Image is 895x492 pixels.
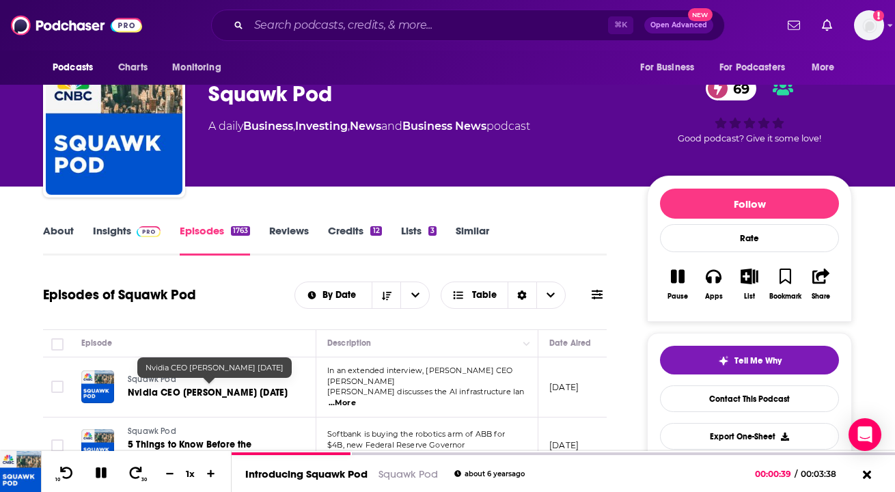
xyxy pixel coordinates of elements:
[640,58,694,77] span: For Business
[11,12,142,38] img: Podchaser - Follow, Share and Rate Podcasts
[179,468,202,479] div: 1 x
[146,363,284,372] span: Nvidia CEO [PERSON_NAME] [DATE]
[327,440,465,461] span: $4B, new Federal Reserve Governor [PERSON_NAME]
[46,58,182,195] a: Squawk Pod
[650,22,707,29] span: Open Advanced
[782,14,805,37] a: Show notifications dropdown
[812,58,835,77] span: More
[854,10,884,40] img: User Profile
[53,465,79,482] button: 10
[454,470,525,478] div: about 6 years ago
[293,120,295,133] span: ,
[128,387,288,398] span: Nvidia CEO [PERSON_NAME] [DATE]
[456,224,489,256] a: Similar
[854,10,884,40] button: Show profile menu
[660,189,839,219] button: Follow
[549,439,579,451] p: [DATE]
[128,426,292,438] a: Squawk Pod
[128,426,176,436] span: Squawk Pod
[873,10,884,21] svg: Add a profile image
[744,292,755,301] div: List
[370,226,381,236] div: 12
[803,260,839,309] button: Share
[327,387,524,396] span: [PERSON_NAME] discusses the AI infrastructure lan
[180,224,250,256] a: Episodes1763
[128,374,290,386] a: Squawk Pod
[549,335,591,351] div: Date Aired
[348,120,350,133] span: ,
[767,260,803,309] button: Bookmark
[327,366,512,386] span: In an extended interview, [PERSON_NAME] CEO [PERSON_NAME]
[644,17,713,33] button: Open AdvancedNew
[51,439,64,452] span: Toggle select row
[519,336,535,352] button: Column Actions
[372,282,400,308] button: Sort Direction
[43,286,196,303] h1: Episodes of Squawk Pod
[849,418,881,451] div: Open Intercom Messenger
[208,118,530,135] div: A daily podcast
[660,423,839,450] button: Export One-Sheet
[295,290,372,300] button: open menu
[53,58,93,77] span: Podcasts
[769,292,801,301] div: Bookmark
[667,292,688,301] div: Pause
[549,381,579,393] p: [DATE]
[295,120,348,133] a: Investing
[163,55,238,81] button: open menu
[269,224,309,256] a: Reviews
[696,260,731,309] button: Apps
[401,224,437,256] a: Lists3
[43,55,111,81] button: open menu
[705,292,723,301] div: Apps
[124,465,150,482] button: 30
[243,120,293,133] a: Business
[647,68,852,152] div: 69Good podcast? Give it some love!
[128,386,290,400] a: Nvidia CEO [PERSON_NAME] [DATE]
[137,226,161,237] img: Podchaser Pro
[294,282,430,309] h2: Choose List sort
[719,58,785,77] span: For Podcasters
[734,355,782,366] span: Tell Me Why
[732,260,767,309] button: List
[51,381,64,393] span: Toggle select row
[797,469,850,479] span: 00:03:38
[441,282,566,309] button: Choose View
[508,282,536,308] div: Sort Direction
[43,224,74,256] a: About
[211,10,725,41] div: Search podcasts, credits, & more...
[128,438,292,465] a: 5 Things to Know Before the Opening Bell [DATE]
[719,77,756,100] span: 69
[93,224,161,256] a: InsightsPodchaser Pro
[328,224,381,256] a: Credits12
[631,55,711,81] button: open menu
[802,55,852,81] button: open menu
[109,55,156,81] a: Charts
[660,260,696,309] button: Pause
[472,290,497,300] span: Table
[678,133,821,143] span: Good podcast? Give it some love!
[55,477,60,482] span: 10
[812,292,830,301] div: Share
[402,120,486,133] a: Business News
[118,58,148,77] span: Charts
[608,16,633,34] span: ⌘ K
[755,469,795,479] span: 00:00:39
[231,226,250,236] div: 1763
[322,290,361,300] span: By Date
[706,77,756,100] a: 69
[854,10,884,40] span: Logged in as Ruth_Nebius
[172,58,221,77] span: Monitoring
[711,55,805,81] button: open menu
[660,346,839,374] button: tell me why sparkleTell Me Why
[428,226,437,236] div: 3
[660,224,839,252] div: Rate
[327,429,505,439] span: Softbank is buying the robotics arm of ABB for
[816,14,838,37] a: Show notifications dropdown
[400,282,429,308] button: open menu
[141,477,147,482] span: 30
[327,335,371,351] div: Description
[249,14,608,36] input: Search podcasts, credits, & more...
[81,335,112,351] div: Episode
[381,120,402,133] span: and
